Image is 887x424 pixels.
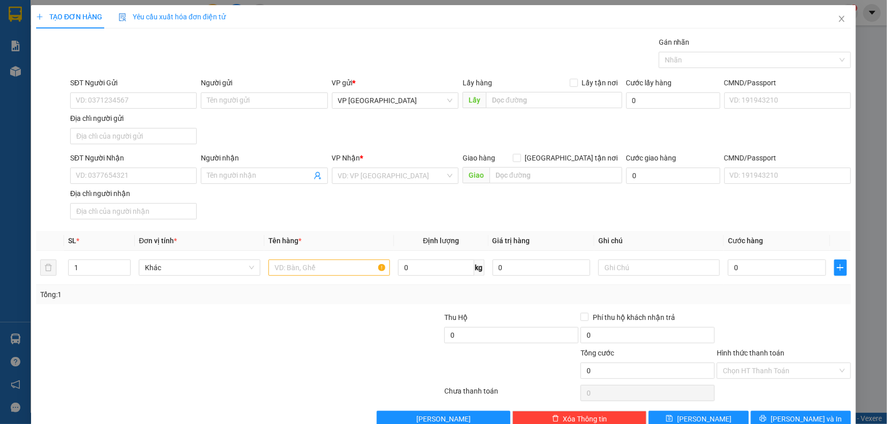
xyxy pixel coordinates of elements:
[493,259,591,276] input: 0
[7,63,51,78] span: VP GỬI:
[36,13,43,20] span: plus
[724,152,851,164] div: CMND/Passport
[486,92,622,108] input: Dọc đường
[332,154,360,162] span: VP Nhận
[598,259,720,276] input: Ghi Chú
[7,28,55,48] strong: 0931 600 979
[828,5,856,34] button: Close
[717,349,784,357] label: Hình thức thanh toán
[201,77,327,88] div: Người gửi
[66,49,115,59] strong: 0901 933 179
[626,92,720,109] input: Cước lấy hàng
[423,237,459,245] span: Định lượng
[70,128,197,144] input: Địa chỉ của người gửi
[7,28,37,38] strong: Sài Gòn:
[66,28,129,38] strong: [PERSON_NAME]:
[463,167,490,183] span: Giao
[589,312,679,323] span: Phí thu hộ khách nhận trả
[724,77,851,88] div: CMND/Passport
[68,237,76,245] span: SL
[70,152,197,164] div: SĐT Người Nhận
[66,28,147,48] strong: 0901 900 568
[70,113,197,124] div: Địa chỉ người gửi
[28,10,127,24] span: ĐỨC ĐẠT GIA LAI
[268,259,390,276] input: VD: Bàn, Ghế
[338,93,452,108] span: VP Đà Nẵng
[626,168,720,184] input: Cước giao hàng
[444,313,468,321] span: Thu Hộ
[463,79,492,87] span: Lấy hàng
[118,13,127,21] img: icon
[201,152,327,164] div: Người nhận
[474,259,484,276] span: kg
[139,237,177,245] span: Đơn vị tính
[36,13,102,21] span: TẠO ĐƠN HÀNG
[666,415,673,423] span: save
[626,79,672,87] label: Cước lấy hàng
[835,264,846,272] span: plus
[145,260,254,275] span: Khác
[728,237,763,245] span: Cước hàng
[7,63,126,92] span: VP [GEOGRAPHIC_DATA]
[578,77,622,88] span: Lấy tận nơi
[332,77,458,88] div: VP gửi
[552,415,559,423] span: delete
[40,289,343,300] div: Tổng: 1
[118,13,226,21] span: Yêu cầu xuất hóa đơn điện tử
[490,167,622,183] input: Dọc đường
[70,188,197,199] div: Địa chỉ người nhận
[760,415,767,423] span: printer
[70,203,197,219] input: Địa chỉ của người nhận
[463,154,495,162] span: Giao hàng
[493,237,530,245] span: Giá trị hàng
[626,154,677,162] label: Cước giao hàng
[444,385,580,403] div: Chưa thanh toán
[70,77,197,88] div: SĐT Người Gửi
[40,259,56,276] button: delete
[834,259,847,276] button: plus
[580,349,614,357] span: Tổng cước
[594,231,724,251] th: Ghi chú
[463,92,486,108] span: Lấy
[314,172,322,180] span: user-add
[838,15,846,23] span: close
[521,152,622,164] span: [GEOGRAPHIC_DATA] tận nơi
[659,38,690,46] label: Gán nhãn
[268,237,301,245] span: Tên hàng
[7,49,56,59] strong: 0901 936 968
